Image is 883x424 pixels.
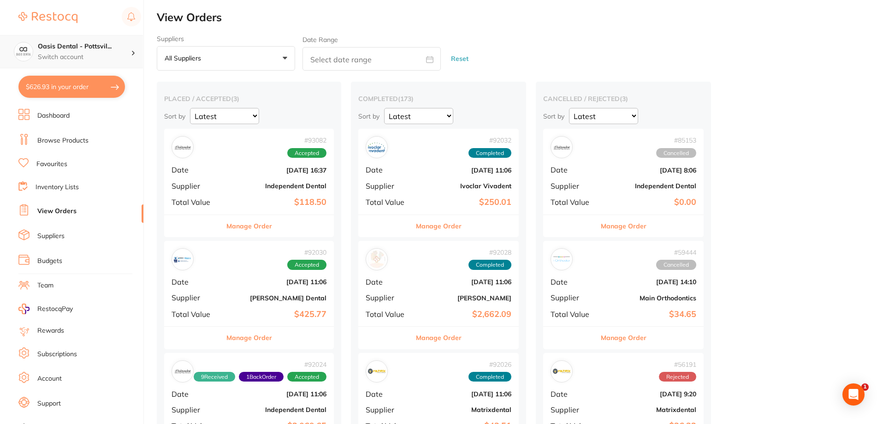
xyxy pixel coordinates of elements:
[36,160,67,169] a: Favourites
[468,260,511,270] span: Completed
[468,372,511,382] span: Completed
[419,406,511,413] b: Matrixdental
[551,278,597,286] span: Date
[194,372,235,382] span: Received
[37,374,62,383] a: Account
[38,53,131,62] p: Switch account
[553,251,570,268] img: Main Orthodontics
[37,207,77,216] a: View Orders
[287,372,326,382] span: Accepted
[228,182,326,190] b: Independent Dental
[366,166,412,174] span: Date
[164,95,334,103] h2: placed / accepted ( 3 )
[842,383,865,406] div: Open Intercom Messenger
[228,406,326,413] b: Independent Dental
[656,148,696,158] span: Cancelled
[172,293,221,302] span: Supplier
[174,363,191,380] img: Independent Dental
[604,310,696,319] b: $34.65
[18,12,77,23] img: Restocq Logo
[37,111,70,120] a: Dashboard
[366,198,412,206] span: Total Value
[37,350,77,359] a: Subscriptions
[366,390,412,398] span: Date
[172,198,221,206] span: Total Value
[368,363,385,380] img: Matrixdental
[164,129,334,237] div: Independent Dental#93082AcceptedDate[DATE] 16:37SupplierIndependent DentalTotal Value$118.50Manag...
[194,361,326,368] span: # 92024
[468,148,511,158] span: Completed
[37,232,65,241] a: Suppliers
[604,167,696,174] b: [DATE] 8:06
[226,215,272,237] button: Manage Order
[553,363,570,380] img: Matrixdental
[419,167,511,174] b: [DATE] 11:06
[551,198,597,206] span: Total Value
[172,310,221,318] span: Total Value
[468,249,511,256] span: # 92028
[366,406,412,414] span: Supplier
[419,197,511,207] b: $250.01
[37,326,64,335] a: Rewards
[604,294,696,302] b: Main Orthodontics
[157,11,883,24] h2: View Orders
[228,278,326,286] b: [DATE] 11:06
[287,137,326,144] span: # 93082
[38,42,131,51] h4: Oasis Dental - Pottsville
[551,310,597,318] span: Total Value
[287,148,326,158] span: Accepted
[287,260,326,270] span: Accepted
[228,294,326,302] b: [PERSON_NAME] Dental
[228,390,326,398] b: [DATE] 11:06
[228,310,326,319] b: $425.77
[36,183,79,192] a: Inventory Lists
[604,390,696,398] b: [DATE] 9:20
[226,327,272,349] button: Manage Order
[366,310,412,318] span: Total Value
[604,182,696,190] b: Independent Dental
[239,372,284,382] span: Back orders
[165,54,205,62] p: All suppliers
[604,406,696,413] b: Matrixdental
[366,182,412,190] span: Supplier
[358,112,379,120] p: Sort by
[366,293,412,302] span: Supplier
[172,182,221,190] span: Supplier
[18,76,125,98] button: $626.93 in your order
[37,257,62,266] a: Budgets
[37,281,53,290] a: Team
[543,112,564,120] p: Sort by
[419,182,511,190] b: Ivoclar Vivadent
[358,95,519,103] h2: completed ( 173 )
[551,390,597,398] span: Date
[604,278,696,286] b: [DATE] 14:10
[172,390,221,398] span: Date
[659,372,696,382] span: Rejected
[157,35,295,42] label: Suppliers
[448,47,471,71] button: Reset
[172,278,221,286] span: Date
[656,137,696,144] span: # 85153
[551,293,597,302] span: Supplier
[419,278,511,286] b: [DATE] 11:06
[18,7,77,28] a: Restocq Logo
[302,36,338,43] label: Date Range
[601,215,646,237] button: Manage Order
[366,278,412,286] span: Date
[174,138,191,156] img: Independent Dental
[656,260,696,270] span: Cancelled
[416,215,462,237] button: Manage Order
[37,136,89,145] a: Browse Products
[543,95,704,103] h2: cancelled / rejected ( 3 )
[419,390,511,398] b: [DATE] 11:06
[553,138,570,156] img: Independent Dental
[157,46,295,71] button: All suppliers
[416,327,462,349] button: Manage Order
[228,167,326,174] b: [DATE] 16:37
[174,251,191,268] img: Erskine Dental
[14,42,33,61] img: Oasis Dental - Pottsville
[18,304,30,314] img: RestocqPay
[551,166,597,174] span: Date
[419,294,511,302] b: [PERSON_NAME]
[419,310,511,319] b: $2,662.09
